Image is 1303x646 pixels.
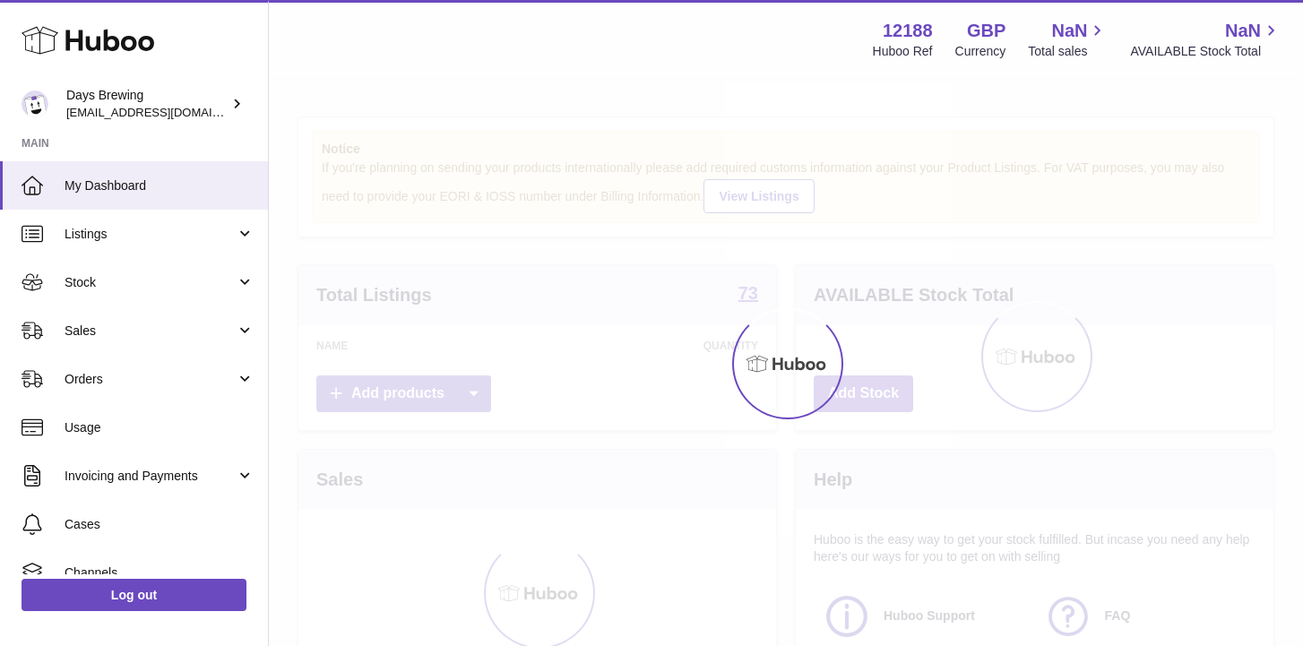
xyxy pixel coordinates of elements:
strong: GBP [967,19,1005,43]
span: NaN [1051,19,1087,43]
a: NaN Total sales [1028,19,1108,60]
span: Sales [65,323,236,340]
div: Currency [955,43,1006,60]
a: NaN AVAILABLE Stock Total [1130,19,1281,60]
span: Total sales [1028,43,1108,60]
span: NaN [1225,19,1261,43]
span: My Dashboard [65,177,255,194]
span: Listings [65,226,236,243]
img: helena@daysbrewing.com [22,90,48,117]
div: Huboo Ref [873,43,933,60]
a: Log out [22,579,246,611]
span: AVAILABLE Stock Total [1130,43,1281,60]
strong: 12188 [883,19,933,43]
span: Stock [65,274,236,291]
span: Cases [65,516,255,533]
span: Usage [65,419,255,436]
span: Orders [65,371,236,388]
span: [EMAIL_ADDRESS][DOMAIN_NAME] [66,105,263,119]
span: Invoicing and Payments [65,468,236,485]
div: Days Brewing [66,87,228,121]
span: Channels [65,564,255,581]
